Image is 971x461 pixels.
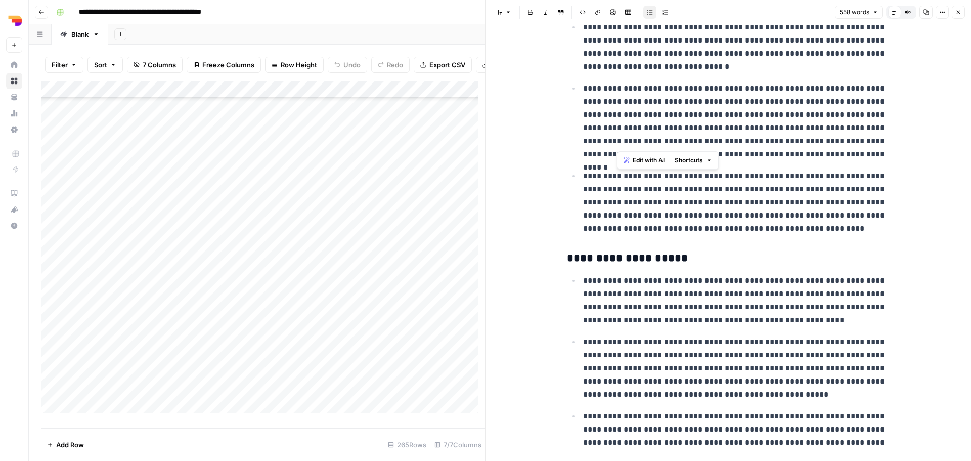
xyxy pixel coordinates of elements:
[414,57,472,73] button: Export CSV
[202,60,254,70] span: Freeze Columns
[620,154,669,167] button: Edit with AI
[87,57,123,73] button: Sort
[71,29,89,39] div: Blank
[840,8,869,17] span: 558 words
[187,57,261,73] button: Freeze Columns
[387,60,403,70] span: Redo
[6,121,22,138] a: Settings
[56,440,84,450] span: Add Row
[429,60,465,70] span: Export CSV
[45,57,83,73] button: Filter
[94,60,107,70] span: Sort
[6,73,22,89] a: Browse
[675,156,703,165] span: Shortcuts
[6,185,22,201] a: AirOps Academy
[633,156,665,165] span: Edit with AI
[265,57,324,73] button: Row Height
[835,6,883,19] button: 558 words
[328,57,367,73] button: Undo
[6,8,22,33] button: Workspace: Depends
[430,437,485,453] div: 7/7 Columns
[6,89,22,105] a: Your Data
[52,24,108,45] a: Blank
[6,201,22,218] button: What's new?
[127,57,183,73] button: 7 Columns
[384,437,430,453] div: 265 Rows
[52,60,68,70] span: Filter
[6,57,22,73] a: Home
[7,202,22,217] div: What's new?
[6,12,24,30] img: Depends Logo
[6,218,22,234] button: Help + Support
[6,105,22,121] a: Usage
[143,60,176,70] span: 7 Columns
[41,437,90,453] button: Add Row
[371,57,410,73] button: Redo
[343,60,361,70] span: Undo
[281,60,317,70] span: Row Height
[671,154,716,167] button: Shortcuts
